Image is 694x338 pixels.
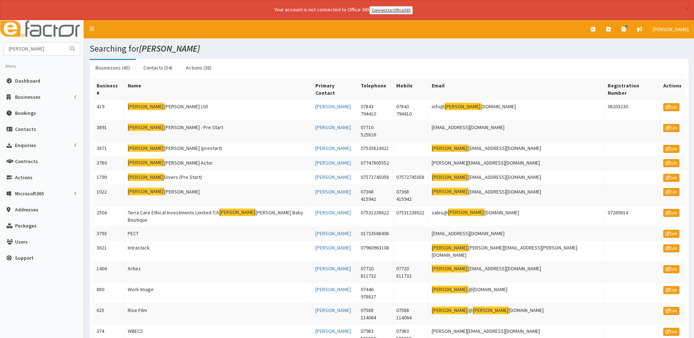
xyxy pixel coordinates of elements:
a: [PERSON_NAME] [315,145,351,151]
td: 01733568408 [358,226,393,241]
td: [PERSON_NAME][EMAIL_ADDRESS][PERSON_NAME][DOMAIN_NAME] [428,241,604,262]
th: Telephone [358,79,393,99]
a: Edit [663,244,679,252]
a: [PERSON_NAME] [315,124,351,131]
a: Edit [663,209,679,217]
td: 3780 [94,156,125,170]
a: Edit [663,124,679,132]
a: [PERSON_NAME] [315,307,351,313]
a: Businesses (45) [90,60,136,75]
a: [PERSON_NAME] [315,265,351,272]
a: Edit [663,159,679,167]
td: 07710 525816 [358,120,393,141]
th: Actions [660,79,684,99]
td: [EMAIL_ADDRESS][DOMAIN_NAME] [428,185,604,206]
div: Your account is not connected to Office 365 [130,6,558,14]
mark: [PERSON_NAME] [128,188,164,195]
td: [PERSON_NAME][EMAIL_ADDRESS][DOMAIN_NAME] [428,156,604,170]
td: 07843 794410 [358,99,393,120]
td: 1799 [94,170,125,185]
a: Connect to Office365 [369,6,413,14]
td: 07843 794410 [393,99,429,120]
td: 3621 [94,241,125,262]
td: 07368 415942 [393,185,429,206]
td: [EMAIL_ADDRESS][DOMAIN_NAME] [428,120,604,141]
mark: [PERSON_NAME] [444,103,481,110]
input: Search... [4,42,65,55]
mark: [PERSON_NAME] [219,209,256,216]
a: Edit [663,145,679,153]
td: 07960963108 [358,241,393,262]
a: Edit [663,174,679,182]
th: Business # [94,79,125,99]
td: Intrastack [124,241,312,262]
td: 07269014 [604,206,660,226]
span: [PERSON_NAME] [653,26,689,33]
th: Name [124,79,312,99]
th: Email [428,79,604,99]
a: [PERSON_NAME] [315,103,351,110]
td: 1404 [94,262,125,283]
mark: [PERSON_NAME] [128,159,164,166]
a: Edit [663,307,679,315]
td: 07572745058 [393,170,429,185]
a: [PERSON_NAME] [315,244,351,251]
span: Packages [15,222,37,229]
td: Terra Care Ethical Investments Limited T/A [PERSON_NAME] Baby Boutique [124,206,312,226]
span: Bookings [15,110,36,116]
td: 07572745058 [358,170,393,185]
button: × [684,5,689,13]
mark: [PERSON_NAME] [448,209,484,216]
td: 07535823621 [358,141,393,156]
i: [PERSON_NAME] [139,43,200,54]
td: 07720 811732 [393,262,429,283]
a: [PERSON_NAME] [315,174,351,180]
td: 625 [94,304,125,324]
a: Edit [663,103,679,111]
a: [PERSON_NAME] [315,328,351,334]
td: [EMAIL_ADDRESS][DOMAIN_NAME] [428,170,604,185]
span: Actions [15,174,33,181]
a: [PERSON_NAME] [315,230,351,237]
a: Edit [663,328,679,336]
td: PECT [124,226,312,241]
td: [PERSON_NAME] (prestart) [124,141,312,156]
mark: [PERSON_NAME] [432,286,468,293]
td: sales@ [DOMAIN_NAME] [428,206,604,226]
a: [PERSON_NAME] [315,209,351,216]
td: 07747805552 [358,156,393,170]
td: @ [DOMAIN_NAME] [428,304,604,324]
a: [PERSON_NAME] [315,286,351,293]
td: 1022 [94,185,125,206]
td: info@ [DOMAIN_NAME] [428,99,604,120]
td: Divers (Pre Start) [124,170,312,185]
mark: [PERSON_NAME] [128,124,164,131]
td: 419 [94,99,125,120]
mark: [PERSON_NAME] [128,144,164,152]
td: [PERSON_NAME] Actor [124,156,312,170]
span: Support [15,255,34,261]
td: [EMAIL_ADDRESS][DOMAIN_NAME] [428,141,604,156]
td: 3871 [94,141,125,156]
mark: [PERSON_NAME] [128,173,164,181]
td: [EMAIL_ADDRESS][DOMAIN_NAME] [428,262,604,283]
span: Addresses [15,206,38,213]
td: 07446 978827 [358,283,393,304]
a: Edit [663,265,679,273]
th: Primary Contact [312,79,358,99]
td: 07720 811732 [358,262,393,283]
th: Registration Number [604,79,660,99]
span: Businesses [15,94,41,100]
th: Mobile [393,79,429,99]
mark: [PERSON_NAME] [432,244,468,252]
a: Actions (38) [180,60,217,75]
span: Dashboard [15,78,40,84]
td: 08203230 [604,99,660,120]
a: Edit [663,286,679,294]
span: Enquiries [15,142,36,149]
span: Microsoft365 [15,190,44,197]
mark: [PERSON_NAME] [128,103,164,110]
mark: [PERSON_NAME] [432,144,468,152]
td: [PERSON_NAME] [124,185,312,206]
mark: [PERSON_NAME] [432,188,468,195]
